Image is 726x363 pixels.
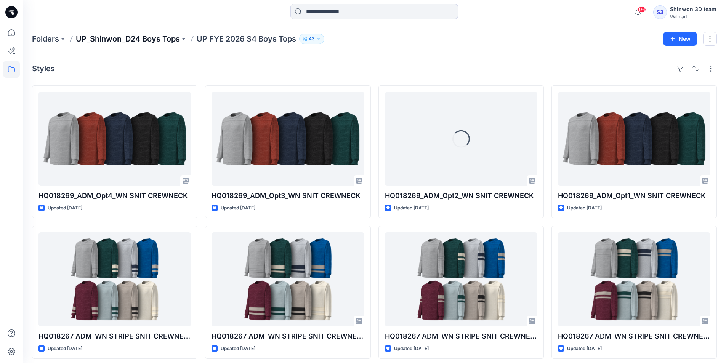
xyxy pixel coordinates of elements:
p: Updated [DATE] [394,345,429,353]
a: HQ018267_ADM_WN STRIPE SNIT CREWNECK_Sleeve Stripe Only [38,232,191,326]
p: 43 [309,35,315,43]
div: Walmart [670,14,716,19]
a: HQ018267_ADM_WN STRIPE SNIT CREWNECK_Bicep Stripe Only [385,232,537,326]
a: HQ018267_ADM_WN STRIPE SNIT CREWNECK_Body Stripe Only [212,232,364,326]
h4: Styles [32,64,55,73]
p: Updated [DATE] [567,345,602,353]
a: UP_Shinwon_D24 Boys Tops [76,34,180,44]
a: HQ018267_ADM_WN STRIPE SNIT CREWNECK_Yoke Stripe Only [558,232,710,326]
a: HQ018269_ADM_Opt3_WN SNIT CREWNECK [212,92,364,186]
p: Updated [DATE] [567,204,602,212]
p: Updated [DATE] [48,345,82,353]
p: Updated [DATE] [394,204,429,212]
p: UP FYE 2026 S4 Boys Tops [197,34,296,44]
a: HQ018269_ADM_Opt4_WN SNIT CREWNECK [38,92,191,186]
a: HQ018269_ADM_Opt1_WN SNIT CREWNECK [558,92,710,186]
button: New [663,32,697,46]
p: Updated [DATE] [48,204,82,212]
p: HQ018269_ADM_Opt1_WN SNIT CREWNECK [558,190,710,201]
p: HQ018269_ADM_Opt3_WN SNIT CREWNECK [212,190,364,201]
p: HQ018269_ADM_Opt2_WN SNIT CREWNECK [385,190,537,201]
div: S3 [653,5,667,19]
a: Folders [32,34,59,44]
span: 96 [638,6,646,13]
p: Updated [DATE] [221,345,255,353]
p: HQ018267_ADM_WN STRIPE SNIT CREWNECK_Body Stripe Only [212,331,364,342]
p: HQ018267_ADM_WN STRIPE SNIT CREWNECK_Yoke Stripe Only [558,331,710,342]
p: HQ018267_ADM_WN STRIPE SNIT CREWNECK_Sleeve Stripe Only [38,331,191,342]
p: HQ018269_ADM_Opt4_WN SNIT CREWNECK [38,190,191,201]
button: 43 [299,34,324,44]
p: Updated [DATE] [221,204,255,212]
div: Shinwon 3D team [670,5,716,14]
p: HQ018267_ADM_WN STRIPE SNIT CREWNECK_Bicep Stripe Only [385,331,537,342]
